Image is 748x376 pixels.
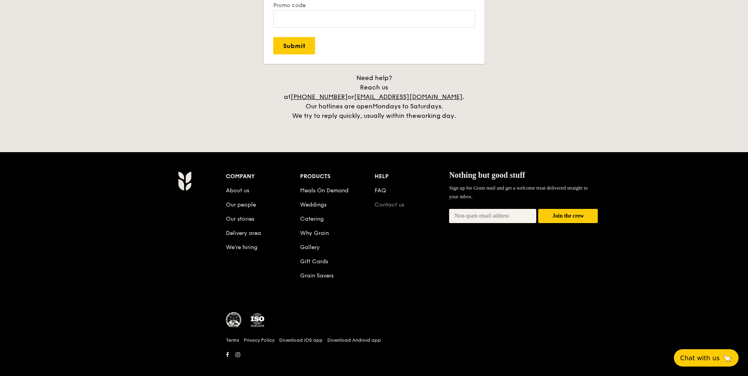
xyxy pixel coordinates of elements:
[273,37,315,54] input: Submit
[178,171,192,191] img: AYc88T3wAAAABJRU5ErkJggg==
[674,349,739,367] button: Chat with us🦙
[375,187,386,194] a: FAQ
[226,312,242,328] img: MUIS Halal Certified
[538,209,598,223] button: Join the crew
[226,187,249,194] a: About us
[291,93,348,101] a: [PHONE_NUMBER]
[250,312,265,328] img: ISO Certified
[244,337,274,343] a: Privacy Policy
[300,244,320,251] a: Gallery
[449,209,537,223] input: Non-spam email address
[327,337,381,343] a: Download Android app
[300,187,349,194] a: Meals On Demand
[375,201,404,208] a: Contact us
[226,230,261,236] a: Delivery area
[276,73,473,121] div: Need help? Reach us at or . Our hotlines are open We try to reply quickly, usually within the
[416,112,456,119] span: working day.
[723,354,732,363] span: 🦙
[300,272,334,279] a: Grain Savers
[354,93,463,101] a: [EMAIL_ADDRESS][DOMAIN_NAME]
[375,171,449,182] div: Help
[300,258,328,265] a: Gift Cards
[300,230,329,236] a: Why Grain
[300,216,324,222] a: Catering
[300,201,326,208] a: Weddings
[226,244,257,251] a: We’re hiring
[273,2,475,9] label: Promo code
[279,337,323,343] a: Download iOS app
[373,102,443,110] span: Mondays to Saturdays.
[300,171,375,182] div: Products
[226,337,239,343] a: Terms
[226,216,254,222] a: Our stories
[680,354,720,362] span: Chat with us
[226,171,300,182] div: Company
[449,171,525,179] span: Nothing but good stuff
[226,201,256,208] a: Our people
[147,360,601,367] h6: Revision
[449,185,588,199] span: Sign up for Grain mail and get a welcome treat delivered straight to your inbox.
